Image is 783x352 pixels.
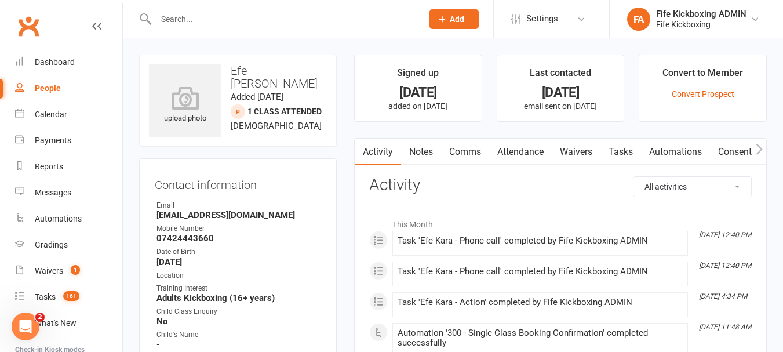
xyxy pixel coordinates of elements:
[710,139,760,165] a: Consent
[508,101,614,111] p: email sent on [DATE]
[35,162,63,171] div: Reports
[672,89,734,99] a: Convert Prospect
[369,176,752,194] h3: Activity
[450,14,464,24] span: Add
[15,49,122,75] a: Dashboard
[156,293,321,303] strong: Adults Kickboxing (16+ years)
[149,64,327,90] h3: Efe [PERSON_NAME]
[156,210,321,220] strong: [EMAIL_ADDRESS][DOMAIN_NAME]
[401,139,441,165] a: Notes
[35,84,61,93] div: People
[35,188,71,197] div: Messages
[429,9,479,29] button: Add
[398,267,683,277] div: Task 'Efe Kara - Phone call' completed by Fife Kickboxing ADMIN
[15,180,122,206] a: Messages
[35,266,63,275] div: Waivers
[699,292,747,300] i: [DATE] 4:34 PM
[15,310,122,336] a: What's New
[35,313,45,322] span: 2
[149,86,221,125] div: upload photo
[152,11,414,27] input: Search...
[35,57,75,67] div: Dashboard
[14,12,43,41] a: Clubworx
[526,6,558,32] span: Settings
[247,107,322,116] span: 1 class attended
[156,329,321,340] div: Child's Name
[155,174,321,191] h3: Contact information
[35,292,56,302] div: Tasks
[15,206,122,232] a: Automations
[489,139,552,165] a: Attendance
[656,9,746,19] div: Fife Kickboxing ADMIN
[441,139,489,165] a: Comms
[156,200,321,211] div: Email
[15,154,122,180] a: Reports
[15,101,122,128] a: Calendar
[699,323,751,331] i: [DATE] 11:48 AM
[35,240,68,249] div: Gradings
[699,262,751,270] i: [DATE] 12:40 PM
[156,233,321,244] strong: 07424443660
[398,236,683,246] div: Task 'Efe Kara - Phone call' completed by Fife Kickboxing ADMIN
[15,75,122,101] a: People
[530,66,591,86] div: Last contacted
[397,66,439,86] div: Signed up
[71,265,80,275] span: 1
[365,86,471,99] div: [DATE]
[156,223,321,234] div: Mobile Number
[156,283,321,294] div: Training Interest
[35,136,71,145] div: Payments
[15,128,122,154] a: Payments
[552,139,600,165] a: Waivers
[12,313,39,340] iframe: Intercom live chat
[156,316,321,326] strong: No
[156,270,321,281] div: Location
[627,8,650,31] div: FA
[699,231,751,239] i: [DATE] 12:40 PM
[35,214,82,223] div: Automations
[662,66,743,86] div: Convert to Member
[355,139,401,165] a: Activity
[398,328,683,348] div: Automation '300 - Single Class Booking Confirmation' completed successfully
[63,291,79,301] span: 161
[369,212,752,231] li: This Month
[15,284,122,310] a: Tasks 161
[656,19,746,30] div: Fife Kickboxing
[15,232,122,258] a: Gradings
[231,92,283,102] time: Added [DATE]
[35,318,77,328] div: What's New
[365,101,471,111] p: added on [DATE]
[398,297,683,307] div: Task 'Efe Kara - Action' completed by Fife Kickboxing ADMIN
[156,306,321,317] div: Child Class Enquiry
[156,339,321,350] strong: -
[231,121,322,131] span: [DEMOGRAPHIC_DATA]
[508,86,614,99] div: [DATE]
[35,110,67,119] div: Calendar
[600,139,641,165] a: Tasks
[156,246,321,257] div: Date of Birth
[156,257,321,267] strong: [DATE]
[641,139,710,165] a: Automations
[15,258,122,284] a: Waivers 1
